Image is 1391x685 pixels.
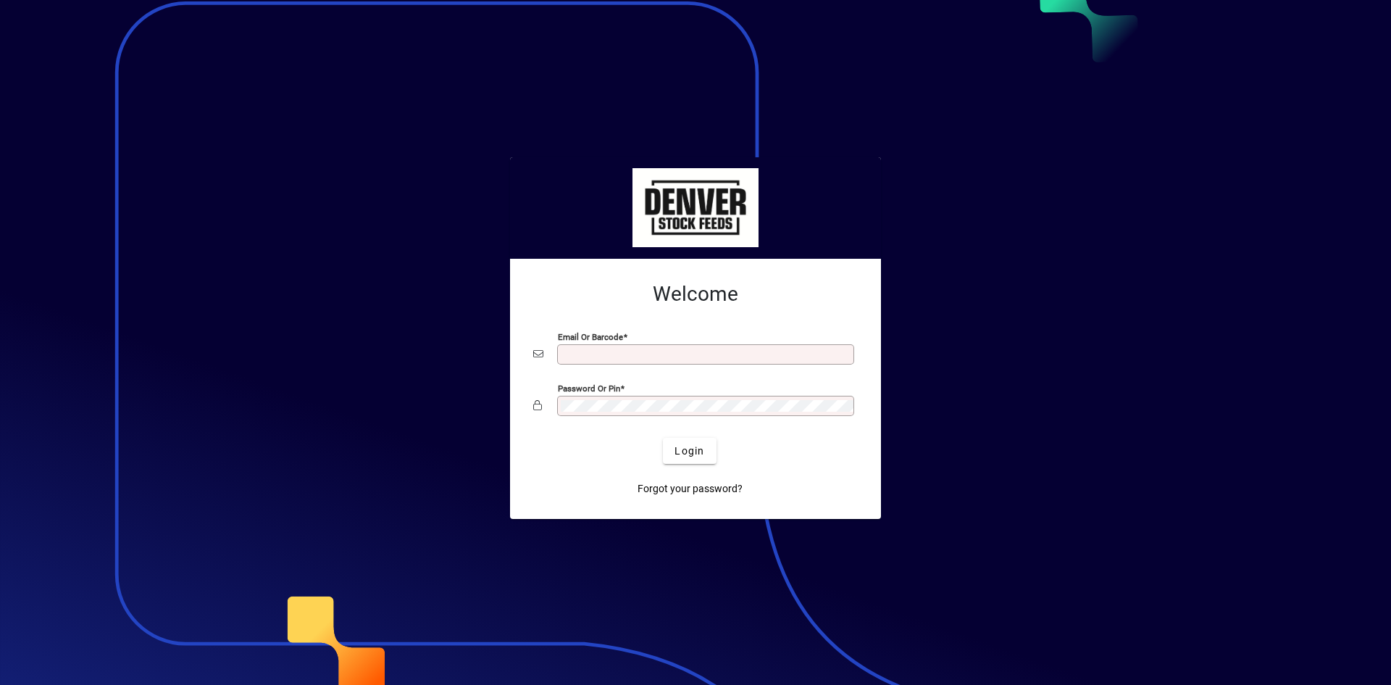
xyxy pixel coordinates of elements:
[632,476,748,502] a: Forgot your password?
[663,438,716,464] button: Login
[674,444,704,459] span: Login
[638,481,743,497] span: Forgot your password?
[533,282,858,307] h2: Welcome
[558,383,620,394] mat-label: Password or Pin
[558,332,623,342] mat-label: Email or Barcode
